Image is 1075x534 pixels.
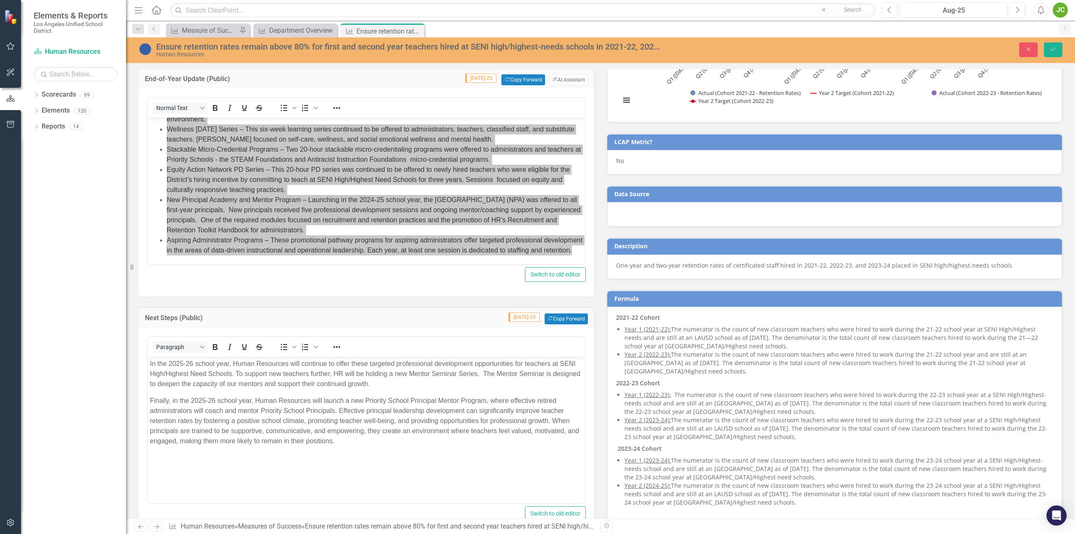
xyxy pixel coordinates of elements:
button: JC [1053,3,1068,18]
button: Copy Forward [501,74,545,85]
li: The numerator is the count of new classroom teachers who were hired to work during the 21-22 scho... [624,325,1053,350]
div: Human Resources [156,51,663,58]
strong: 2021-22 Cohort [616,313,660,321]
input: Search ClearPoint... [170,3,876,18]
button: Strikethrough [252,102,266,114]
button: Switch to old editor [525,506,586,521]
button: Search [831,4,873,16]
div: 14 [69,123,83,130]
h3: Data Source [614,191,1058,197]
div: Ensure retention rates remain above 80% for first and second year teachers hired at SENI high/hig... [357,26,422,37]
button: Bold [208,341,222,353]
h3: Next Steps (Public) [145,314,332,322]
span: Year 2 (2022-23): [624,350,671,358]
a: Elements [42,106,70,116]
span: Year 1 (2023-24): [624,456,671,464]
li: The numerator is the count of new classroom teachers who were hired to work during the 23-24 scho... [624,456,1053,481]
input: Search Below... [34,67,118,82]
li: The numerator is the count of new classroom teachers who were hired to work during the 22-23 scho... [624,391,1053,416]
a: Measure of Success - Scorecard Report [168,25,237,36]
button: Reveal or hide additional toolbar items [330,102,344,114]
span: [DATE]-25 [509,313,540,322]
h3: Description [614,243,1058,249]
button: Italic [223,102,237,114]
a: Human Resources [181,522,235,530]
div: Aug-25 [903,5,1004,16]
div: 69 [80,91,94,98]
span: Elements & Reports [34,11,118,21]
div: Bullet list [277,341,298,353]
button: Bold [208,102,222,114]
h3: LCAP Metric? [614,139,1058,145]
a: Department Overview [255,25,335,36]
span: Normal Text [156,105,197,111]
div: Measure of Success - Scorecard Report [182,25,237,36]
div: Ensure retention rates remain above 80% for first and second year teachers hired at SENI high/hig... [156,42,663,51]
iframe: Rich Text Area [148,357,585,503]
span: No [616,157,624,165]
span: Year 1 (2022-23): [624,391,671,399]
small: Los Angeles Unified School District [34,21,118,34]
button: Reveal or hide additional toolbar items [330,341,344,353]
img: At or Above Plan [139,42,152,56]
div: Department Overview [269,25,335,36]
button: Underline [237,341,252,353]
div: 120 [74,107,90,114]
span: Year 1 (2021-22): [624,325,671,333]
h3: Formula [614,295,1058,302]
a: Scorecards [42,90,76,100]
span: Year 2 (2023-24): [624,416,671,424]
button: Switch to old editor [525,267,586,282]
button: Show Actual (Cohort 2022-23 - Retention Rates) [931,89,1043,97]
a: Reports [42,122,65,132]
h3: End-of-Year Update (Public) [145,75,327,83]
button: Show Year 2 Target (Cohort 2022-23) [690,97,775,105]
img: ClearPoint Strategy [4,10,19,24]
button: AI Assistant [549,74,588,85]
iframe: Rich Text Area [148,118,585,264]
a: Human Resources [34,47,118,57]
div: Open Intercom Messenger [1046,505,1067,526]
div: Numbered list [298,341,319,353]
button: View chart menu, Chart [621,95,632,106]
button: Strikethrough [252,341,266,353]
div: » » [168,522,594,531]
button: Underline [237,102,252,114]
button: Italic [223,341,237,353]
button: Block Paragraph [153,341,207,353]
button: Aug-25 [900,3,1007,18]
li: The numerator is the count of new classroom teachers who were hired to work during the 22-23 scho... [624,416,1053,441]
button: Show Year 2 Target (Cohort 2021-22) [810,89,895,97]
strong: 2023-24 Cohort [618,445,662,452]
button: Block Normal Text [153,102,207,114]
p: One-year and two-year retention rates of certificated staff hired in 2021-22, 2022-23, and 2023-2... [616,261,1053,270]
li: The numerator is the count of new classroom teachers who were hired to work during the 21-22 scho... [624,350,1053,376]
li: The numerator is the count of new classroom teachers who were hired to work during the 23-24 scho... [624,481,1053,507]
span: Search [844,6,862,13]
button: Copy Forward [545,313,588,324]
div: Ensure retention rates remain above 80% for first and second year teachers hired at SENI high/hig... [305,522,750,530]
div: Bullet list [277,102,298,114]
strong: 2022-23 Cohort [616,379,660,387]
span: Paragraph [156,344,197,350]
button: Show Actual (Cohort 2021-22 - Retention Rates) [690,89,802,97]
span: Year 2 (2024-25): [624,481,671,489]
span: [DATE]-25 [465,74,496,83]
div: Numbered list [298,102,319,114]
a: Measures of Success [238,522,302,530]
